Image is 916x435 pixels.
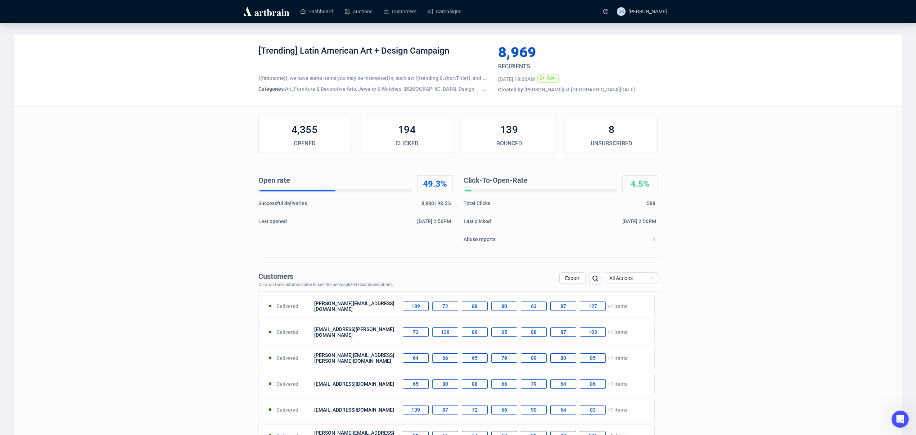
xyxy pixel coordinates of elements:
span: question-circle [603,9,608,14]
div: 88 [462,302,488,311]
div: Last clicked [464,218,493,228]
div: 66 [491,405,517,414]
div: 139 [432,327,458,337]
div: Delivered [262,299,313,313]
div: [EMAIL_ADDRESS][PERSON_NAME][DOMAIN_NAME] [312,325,399,339]
div: [PERSON_NAME] | at [GEOGRAPHIC_DATA][DATE] [498,86,658,93]
div: 72 [403,327,429,337]
div: +1 items [399,377,654,391]
div: Total Clicks [464,200,492,210]
span: [PERSON_NAME] [628,9,667,14]
span: All Actions [609,273,654,284]
div: Delivered [262,403,313,417]
span: Categories: [258,86,285,92]
iframe: Intercom live chat [892,411,909,428]
div: +1 items [399,325,654,339]
div: 88 [521,327,547,337]
div: 65 [462,353,488,363]
div: Delivered [262,325,313,339]
div: Customers [258,272,393,281]
div: Last opened [258,218,289,228]
div: 80 [491,302,517,311]
div: 8 [565,123,657,137]
div: +1 items [399,351,654,365]
div: Click-To-Open-Rate [464,175,615,186]
div: Click on the customer name to see the personalized recommendations [258,282,393,287]
div: 72 [462,405,488,414]
div: Successful deliveries [258,200,308,210]
div: 72 [432,302,458,311]
div: RECIPIENTS [498,62,631,71]
div: [DATE] 2:56PM [417,218,453,228]
div: [DATE] 10:00AM [498,76,535,83]
span: send [540,76,545,80]
div: 88 [462,379,488,389]
div: 87 [550,302,576,311]
div: BOUNCED [463,139,555,148]
div: 4,355 [259,123,351,137]
div: 63 [521,302,547,311]
div: +1 items [399,403,654,417]
div: Delivered [262,351,313,365]
div: 64 [550,379,576,389]
div: 588 [647,200,658,210]
a: Auctions [345,2,373,21]
div: {{firstname}}, we have some items you may be interested in, such as: {{trending.0.shortTitle}}, a... [258,74,487,82]
div: 65 [491,327,517,337]
div: Delivered [262,377,313,391]
div: 1 [653,236,658,246]
button: Export [559,272,586,284]
div: 89 [521,353,547,363]
a: Campaigns [428,2,461,21]
div: Open rate [258,175,410,186]
div: 85 [580,353,606,363]
div: 64 [550,405,576,414]
div: 139 [403,302,429,311]
div: 8,830 | 98.5% [421,200,452,210]
span: Created by: [498,87,524,92]
div: 103 [580,327,606,337]
div: CLICKED [361,139,453,148]
div: OPENED [259,139,351,148]
span: SS [618,8,623,15]
a: Customers [384,2,416,21]
div: 87 [432,405,458,414]
span: Sent [547,76,556,81]
div: 66 [432,353,458,363]
div: +1 items [399,299,654,313]
div: 49.3% [418,178,452,190]
div: 80 [550,353,576,363]
div: 139 [403,405,429,414]
div: [PERSON_NAME][EMAIL_ADDRESS][DOMAIN_NAME] [312,299,399,313]
span: Export [565,275,580,281]
div: [EMAIL_ADDRESS][DOMAIN_NAME] [312,403,399,417]
img: search.png [591,274,600,283]
div: Art, Furniture & Decorative Arts, Jewelry & Watches, [DEMOGRAPHIC_DATA], Design, Other [258,85,487,92]
div: 65 [403,379,429,389]
img: logo [242,6,290,17]
div: 127 [580,302,606,311]
div: [PERSON_NAME][EMAIL_ADDRESS][PERSON_NAME][DOMAIN_NAME] [312,351,399,365]
div: 66 [491,379,517,389]
div: UNSUBSCRIBED [565,139,657,148]
div: 79 [521,379,547,389]
div: 83 [580,405,606,414]
div: 79 [491,353,517,363]
div: 89 [462,327,488,337]
a: Dashboard [301,2,333,21]
div: 87 [550,327,576,337]
div: 86 [580,379,606,389]
div: 4.5% [623,178,658,190]
div: 80 [432,379,458,389]
div: [Trending] Latin American Art + Design Campaign [258,45,487,67]
div: Abuse reports [464,236,498,246]
div: [DATE] 2:56PM [622,218,658,228]
div: 90 [521,405,547,414]
div: 194 [361,123,453,137]
div: [EMAIL_ADDRESS][DOMAIN_NAME] [312,377,399,391]
div: 8,969 [498,45,624,60]
div: 139 [463,123,555,137]
div: 64 [403,353,429,363]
